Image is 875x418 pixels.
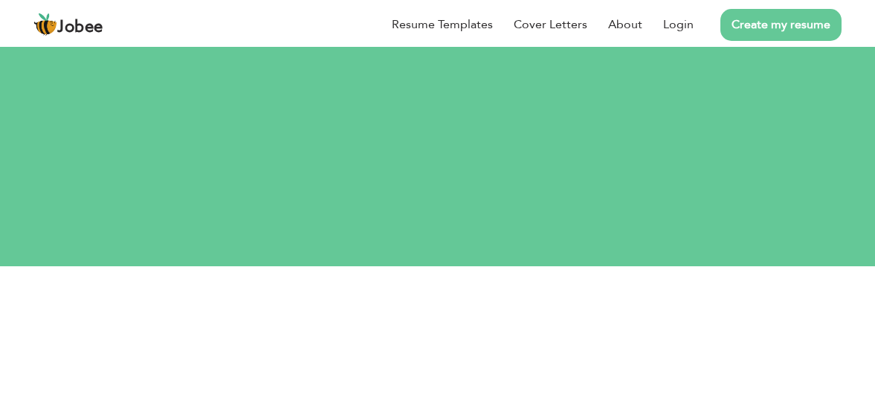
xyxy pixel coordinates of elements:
a: Cover Letters [514,16,587,33]
a: Resume Templates [392,16,493,33]
a: About [608,16,642,33]
img: jobee.io [33,13,57,36]
a: Create my resume [720,9,842,41]
a: Login [663,16,694,33]
span: Jobee [57,19,103,36]
a: Jobee [33,13,103,36]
